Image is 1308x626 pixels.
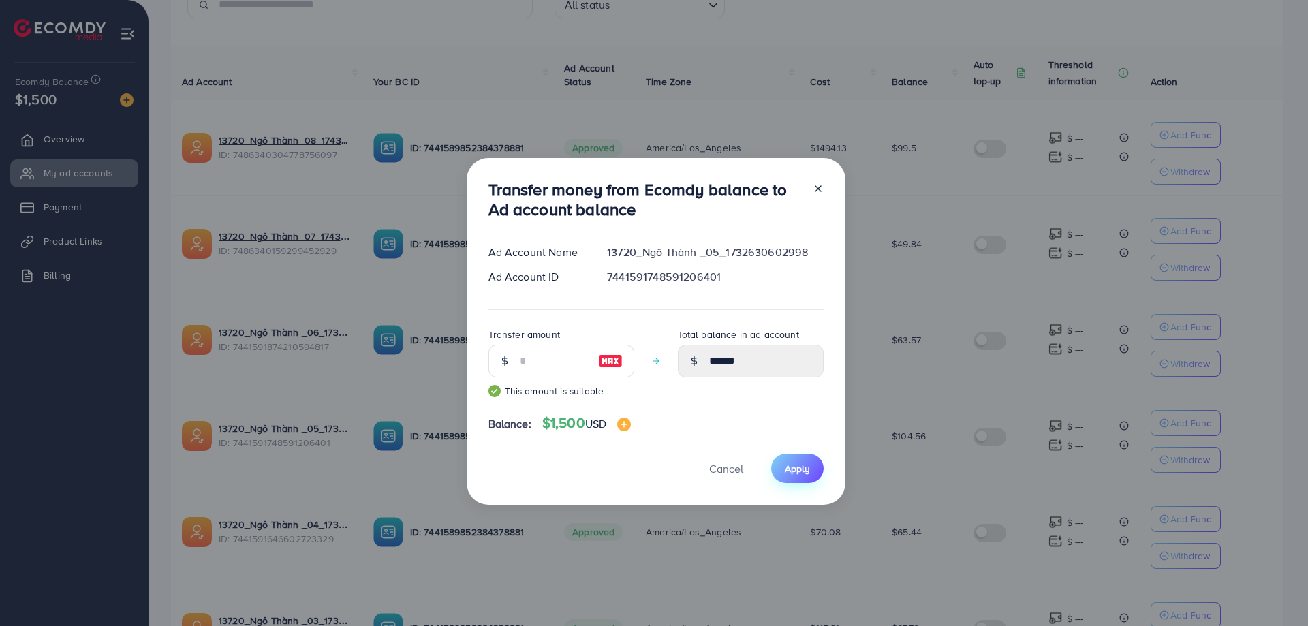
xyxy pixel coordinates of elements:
[488,416,531,432] span: Balance:
[596,245,834,260] div: 13720_Ngô Thành _05_1732630602998
[785,462,810,475] span: Apply
[478,245,597,260] div: Ad Account Name
[542,415,631,432] h4: $1,500
[585,416,606,431] span: USD
[488,328,560,341] label: Transfer amount
[488,180,802,219] h3: Transfer money from Ecomdy balance to Ad account balance
[678,328,799,341] label: Total balance in ad account
[1250,565,1298,616] iframe: Chat
[488,385,501,397] img: guide
[596,269,834,285] div: 7441591748591206401
[617,418,631,431] img: image
[771,454,824,483] button: Apply
[709,461,743,476] span: Cancel
[692,454,760,483] button: Cancel
[478,269,597,285] div: Ad Account ID
[598,353,623,369] img: image
[488,384,634,398] small: This amount is suitable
